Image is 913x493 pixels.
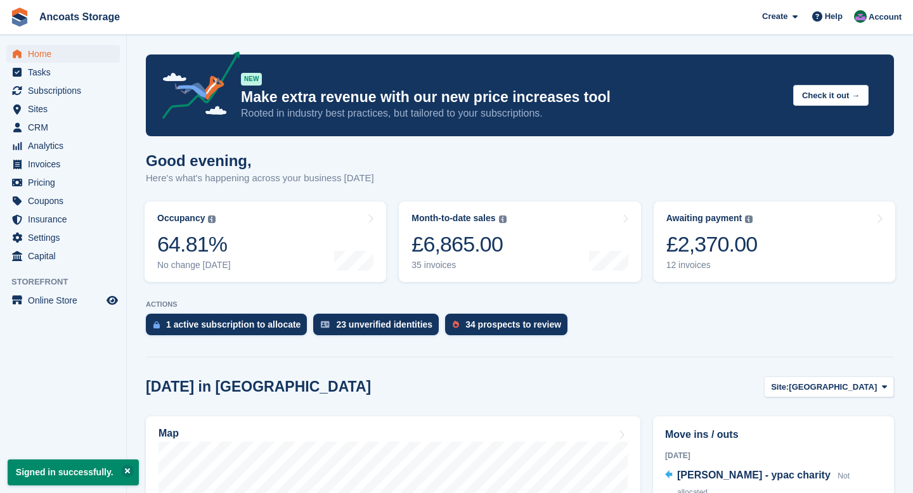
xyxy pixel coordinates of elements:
[465,319,561,330] div: 34 prospects to review
[654,202,895,282] a: Awaiting payment £2,370.00 12 invoices
[28,137,104,155] span: Analytics
[336,319,432,330] div: 23 unverified identities
[6,174,120,191] a: menu
[445,314,574,342] a: 34 prospects to review
[313,314,445,342] a: 23 unverified identities
[665,427,882,442] h2: Move ins / outs
[6,229,120,246] a: menu
[153,321,160,329] img: active_subscription_to_allocate_icon-d502201f5373d7db506a760aba3b589e785aa758c864c3986d89f69b8ff3...
[665,450,882,461] div: [DATE]
[411,260,506,271] div: 35 invoices
[28,229,104,246] span: Settings
[762,10,787,23] span: Create
[6,63,120,81] a: menu
[411,231,506,257] div: £6,865.00
[241,106,783,120] p: Rooted in industry best practices, but tailored to your subscriptions.
[6,192,120,210] a: menu
[28,82,104,99] span: Subscriptions
[157,260,231,271] div: No change [DATE]
[6,247,120,265] a: menu
[241,73,262,86] div: NEW
[745,215,753,223] img: icon-info-grey-7440780725fd019a000dd9b08b2336e03edf1995a4989e88bcd33f0948082b44.svg
[146,152,374,169] h1: Good evening,
[399,202,640,282] a: Month-to-date sales £6,865.00 35 invoices
[28,100,104,118] span: Sites
[793,85,869,106] button: Check it out →
[6,100,120,118] a: menu
[241,88,783,106] p: Make extra revenue with our new price increases tool
[771,381,789,394] span: Site:
[28,174,104,191] span: Pricing
[159,428,179,439] h2: Map
[146,314,313,342] a: 1 active subscription to allocate
[145,202,386,282] a: Occupancy 64.81% No change [DATE]
[208,215,216,223] img: icon-info-grey-7440780725fd019a000dd9b08b2336e03edf1995a4989e88bcd33f0948082b44.svg
[28,210,104,228] span: Insurance
[453,321,459,328] img: prospect-51fa495bee0391a8d652442698ab0144808aea92771e9ea1ae160a38d050c398.svg
[677,470,831,480] span: [PERSON_NAME] - ypac charity
[28,192,104,210] span: Coupons
[28,63,104,81] span: Tasks
[6,291,120,309] a: menu
[28,45,104,63] span: Home
[8,459,139,485] p: Signed in successfully.
[11,276,126,288] span: Storefront
[105,293,120,308] a: Preview store
[28,291,104,309] span: Online Store
[666,260,758,271] div: 12 invoices
[825,10,843,23] span: Help
[166,319,301,330] div: 1 active subscription to allocate
[6,45,120,63] a: menu
[146,300,894,309] p: ACTIONS
[411,213,495,224] div: Month-to-date sales
[34,6,125,27] a: Ancoats Storage
[6,118,120,136] a: menu
[666,213,742,224] div: Awaiting payment
[6,155,120,173] a: menu
[869,11,902,23] span: Account
[146,171,374,186] p: Here's what's happening across your business [DATE]
[499,215,507,223] img: icon-info-grey-7440780725fd019a000dd9b08b2336e03edf1995a4989e88bcd33f0948082b44.svg
[157,213,205,224] div: Occupancy
[28,247,104,265] span: Capital
[6,210,120,228] a: menu
[6,137,120,155] a: menu
[6,82,120,99] a: menu
[666,231,758,257] div: £2,370.00
[157,231,231,257] div: 64.81%
[321,321,330,328] img: verify_identity-adf6edd0f0f0b5bbfe63781bf79b02c33cf7c696d77639b501bdc392416b5a36.svg
[146,378,371,395] h2: [DATE] in [GEOGRAPHIC_DATA]
[789,381,877,394] span: [GEOGRAPHIC_DATA]
[10,8,29,27] img: stora-icon-8386f47178a22dfd0bd8f6a31ec36ba5ce8667c1dd55bd0f319d3a0aa187defe.svg
[152,51,240,124] img: price-adjustments-announcement-icon-8257ccfd72463d97f412b2fc003d46551f7dbcb40ab6d574587a9cd5c0d94...
[28,155,104,173] span: Invoices
[28,118,104,136] span: CRM
[764,376,894,397] button: Site: [GEOGRAPHIC_DATA]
